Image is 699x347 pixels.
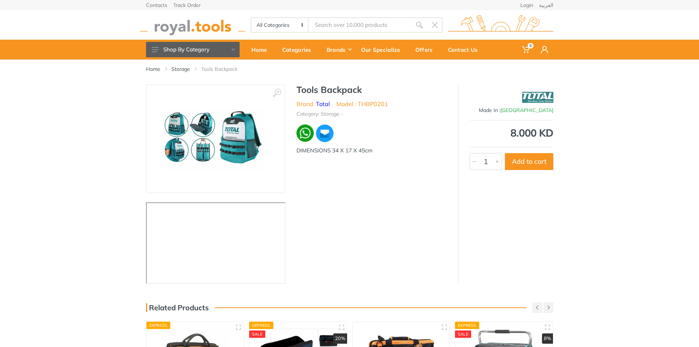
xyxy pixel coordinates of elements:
[528,43,534,48] span: 0
[539,3,553,8] a: العربية
[146,303,209,312] h3: Related Products
[277,40,321,59] a: Categories
[296,100,330,108] li: Brand :
[296,124,314,142] img: wa.webp
[146,322,171,329] div: Express
[296,110,343,118] li: Category: Storage -
[455,322,479,329] div: Express
[146,42,240,57] button: Shop By Category
[505,153,553,170] button: Add to cart
[333,333,347,344] div: 20%
[321,42,356,57] div: Brands
[316,100,330,108] a: Total
[520,3,533,8] a: Login
[315,124,334,143] img: ma.webp
[522,88,553,106] img: Total
[249,322,273,329] div: Express
[296,147,447,155] div: DIMENSIONS 34 X 17 X 45cm
[156,93,275,185] img: Royal Tools - Tools Backpack
[201,65,248,73] li: Tools Backpack
[356,40,410,59] a: Our Specialize
[249,330,265,338] div: SALE
[246,42,277,57] div: Home
[309,17,411,33] input: Site search
[171,65,190,73] a: Storage
[146,3,167,8] a: Contacts
[140,15,245,35] img: royal.tools Logo
[277,42,321,57] div: Categories
[246,40,277,59] a: Home
[455,330,471,338] div: SALE
[517,40,536,59] a: 0
[443,42,488,57] div: Contact Us
[410,40,443,59] a: Offers
[173,3,201,8] a: Track Order
[448,15,553,35] img: royal.tools Logo
[500,107,553,113] span: [GEOGRAPHIC_DATA]
[251,18,309,32] select: Category
[470,106,553,114] div: Made In :
[146,65,553,73] nav: breadcrumb
[356,42,410,57] div: Our Specialize
[443,40,488,59] a: Contact Us
[296,84,447,95] h1: Tools Backpack
[146,65,160,73] a: Home
[470,128,553,138] div: 8.000 KD
[410,42,443,57] div: Offers
[542,333,553,344] div: 8%
[336,100,388,108] li: Model : THBP0201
